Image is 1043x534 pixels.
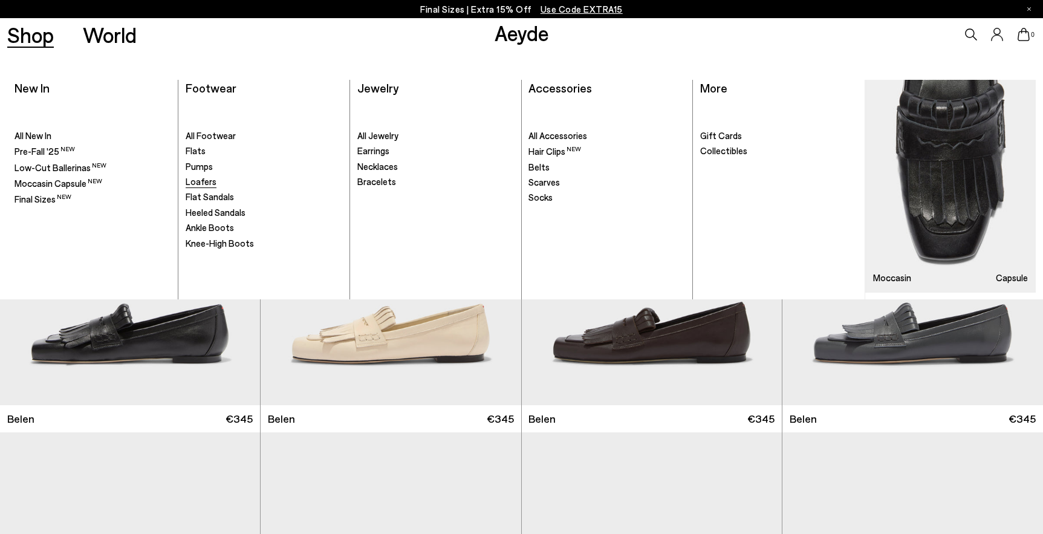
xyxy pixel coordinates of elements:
span: €345 [747,411,775,426]
a: Flats [186,145,342,157]
a: Bracelets [357,176,514,188]
img: Mobile_e6eede4d-78b8-4bd1-ae2a-4197e375e133_900x.jpg [865,80,1036,293]
a: Necklaces [357,161,514,173]
a: Flat Sandals [186,191,342,203]
a: Collectibles [700,145,857,157]
a: Final Sizes [15,193,171,206]
span: Low-Cut Ballerinas [15,162,106,173]
a: All Footwear [186,130,342,142]
span: Flat Sandals [186,191,234,202]
a: New In [15,80,50,95]
a: Moccasin Capsule [15,177,171,190]
a: Gift Cards [700,130,857,142]
a: All Jewelry [357,130,514,142]
span: Collectibles [700,145,747,156]
span: Belen [7,411,34,426]
a: Footwear [186,80,236,95]
span: €345 [487,411,514,426]
span: Pre-Fall '25 [15,146,75,157]
span: Hair Clips [528,146,581,157]
a: 0 [1018,28,1030,41]
a: All New In [15,130,171,142]
a: Pre-Fall '25 [15,145,171,158]
span: Gift Cards [700,130,742,141]
span: Pumps [186,161,213,172]
span: €345 [1009,411,1036,426]
span: 0 [1030,31,1036,38]
span: Final Sizes [15,194,71,204]
span: Ankle Boots [186,222,234,233]
h3: Moccasin [873,273,911,282]
span: €345 [226,411,253,426]
a: Scarves [528,177,685,189]
span: Loafers [186,176,216,187]
span: Necklaces [357,161,398,172]
span: Belen [268,411,295,426]
a: Moccasin Capsule [865,80,1036,293]
a: World [83,24,137,45]
span: Socks [528,192,553,203]
a: Jewelry [357,80,398,95]
span: Knee-High Boots [186,238,254,249]
a: Low-Cut Ballerinas [15,161,171,174]
a: Hair Clips [528,145,685,158]
a: Ankle Boots [186,222,342,234]
span: Belen [528,411,556,426]
span: Heeled Sandals [186,207,245,218]
p: Final Sizes | Extra 15% Off [420,2,623,17]
a: Earrings [357,145,514,157]
a: Belen €345 [261,405,521,432]
span: Flats [186,145,206,156]
a: All Accessories [528,130,685,142]
span: Navigate to /collections/ss25-final-sizes [541,4,623,15]
h3: Capsule [996,273,1028,282]
span: Bracelets [357,176,396,187]
span: All Accessories [528,130,587,141]
a: Loafers [186,176,342,188]
a: Pumps [186,161,342,173]
a: Shop [7,24,54,45]
a: More [700,80,727,95]
a: Socks [528,192,685,204]
span: Earrings [357,145,389,156]
a: Accessories [528,80,592,95]
a: Belen €345 [522,405,782,432]
span: Moccasin Capsule [15,178,102,189]
a: Belts [528,161,685,174]
span: All Jewelry [357,130,398,141]
a: Aeyde [495,20,549,45]
span: All New In [15,130,51,141]
a: Knee-High Boots [186,238,342,250]
span: Scarves [528,177,560,187]
a: Belen €345 [782,405,1043,432]
a: Heeled Sandals [186,207,342,219]
span: Belts [528,161,550,172]
span: All Footwear [186,130,236,141]
span: Belen [790,411,817,426]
